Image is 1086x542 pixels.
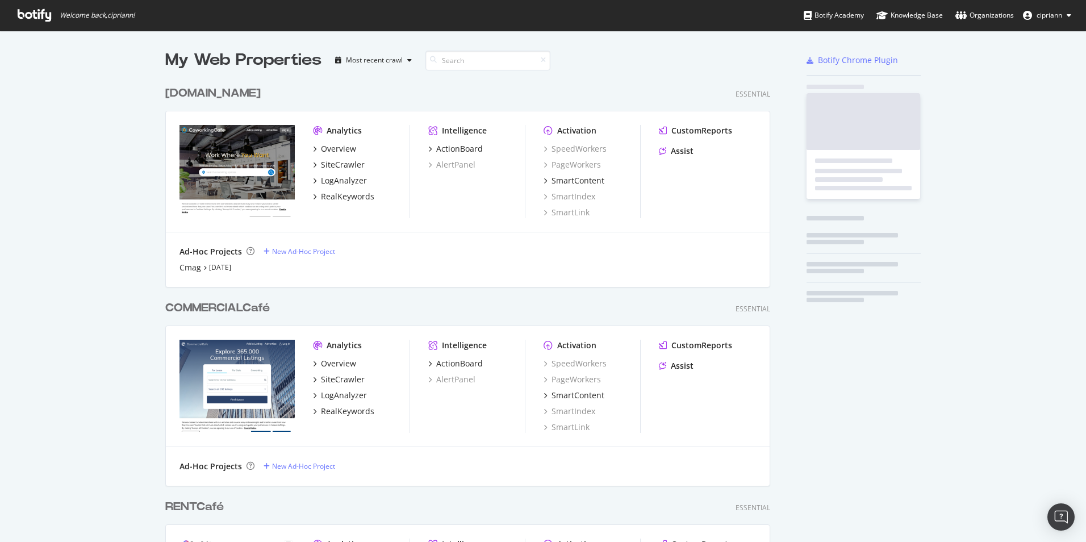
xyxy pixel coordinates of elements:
a: SmartIndex [544,406,595,417]
div: Botify Academy [804,10,864,21]
a: [DOMAIN_NAME] [165,85,265,102]
a: PageWorkers [544,374,601,385]
div: ActionBoard [436,358,483,369]
div: My Web Properties [165,49,321,72]
div: Organizations [955,10,1014,21]
div: LogAnalyzer [321,175,367,186]
div: RealKeywords [321,406,374,417]
a: Botify Chrome Plugin [807,55,898,66]
div: Botify Chrome Plugin [818,55,898,66]
a: RealKeywords [313,191,374,202]
a: AlertPanel [428,159,475,170]
div: Activation [557,125,596,136]
div: SiteCrawler [321,159,365,170]
div: Knowledge Base [876,10,943,21]
a: LogAnalyzer [313,390,367,401]
a: Assist [659,360,694,372]
div: ActionBoard [436,143,483,155]
a: SiteCrawler [313,374,365,385]
img: coworkingcafe.com [179,125,295,217]
a: SmartContent [544,390,604,401]
a: [DATE] [209,262,231,272]
a: Cmag [179,262,201,273]
div: Open Intercom Messenger [1047,503,1075,531]
div: Essential [736,503,770,512]
div: CustomReports [671,125,732,136]
a: LogAnalyzer [313,175,367,186]
div: CustomReports [671,340,732,351]
a: COMMERCIALCafé [165,300,274,316]
div: [DOMAIN_NAME] [165,85,261,102]
a: New Ad-Hoc Project [264,247,335,256]
div: LogAnalyzer [321,390,367,401]
div: RENTCafé [165,499,224,515]
a: RealKeywords [313,406,374,417]
a: SmartLink [544,207,590,218]
span: Welcome back, cipriann ! [60,11,135,20]
div: New Ad-Hoc Project [272,247,335,256]
a: ActionBoard [428,143,483,155]
a: Overview [313,358,356,369]
a: RENTCafé [165,499,228,515]
div: Assist [671,360,694,372]
div: Overview [321,358,356,369]
div: SmartContent [552,390,604,401]
a: SmartContent [544,175,604,186]
a: SmartLink [544,422,590,433]
div: Assist [671,145,694,157]
div: Activation [557,340,596,351]
a: SmartIndex [544,191,595,202]
span: cipriann [1037,10,1062,20]
div: Essential [736,89,770,99]
a: New Ad-Hoc Project [264,461,335,471]
a: CustomReports [659,340,732,351]
div: Analytics [327,125,362,136]
a: SpeedWorkers [544,358,607,369]
div: Ad-Hoc Projects [179,461,242,472]
a: CustomReports [659,125,732,136]
img: commercialsearch.com [179,340,295,432]
div: New Ad-Hoc Project [272,461,335,471]
div: Intelligence [442,340,487,351]
a: Assist [659,145,694,157]
div: Ad-Hoc Projects [179,246,242,257]
a: SiteCrawler [313,159,365,170]
a: Overview [313,143,356,155]
button: cipriann [1014,6,1080,24]
div: Intelligence [442,125,487,136]
a: AlertPanel [428,374,475,385]
div: SmartContent [552,175,604,186]
a: SpeedWorkers [544,143,607,155]
div: COMMERCIALCafé [165,300,270,316]
div: Analytics [327,340,362,351]
button: Most recent crawl [331,51,416,69]
div: RealKeywords [321,191,374,202]
a: PageWorkers [544,159,601,170]
div: Most recent crawl [346,57,403,64]
div: SiteCrawler [321,374,365,385]
a: ActionBoard [428,358,483,369]
div: Overview [321,143,356,155]
div: Essential [736,304,770,314]
input: Search [425,51,550,70]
